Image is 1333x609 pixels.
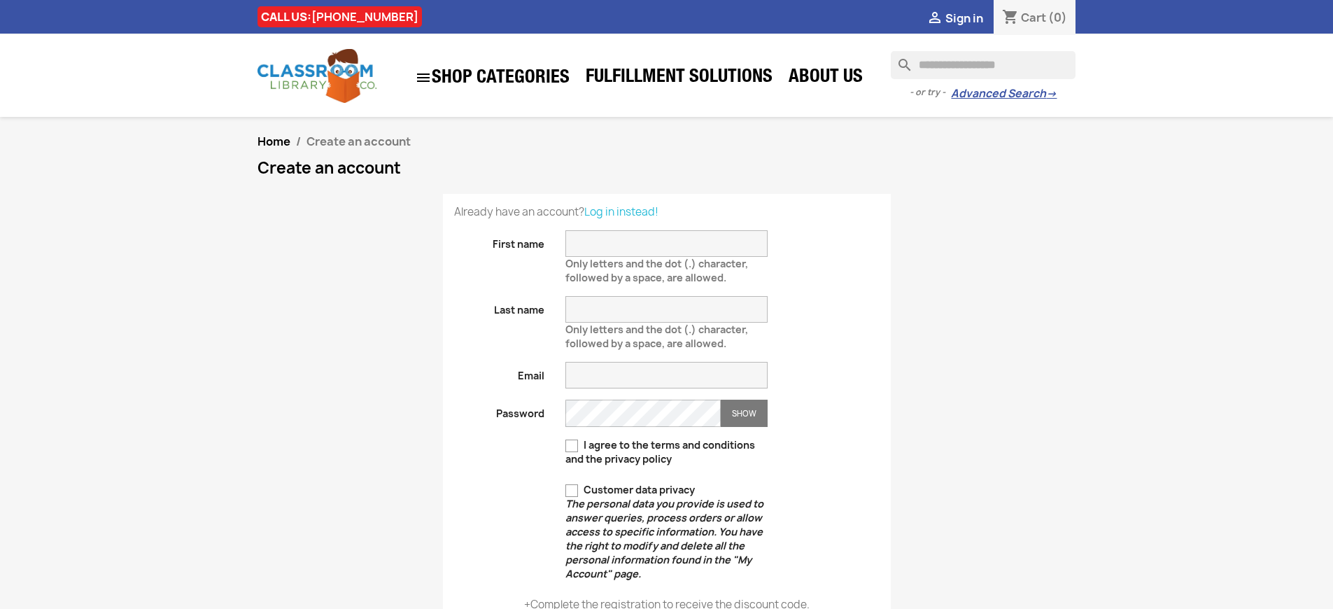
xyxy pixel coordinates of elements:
span: (0) [1048,10,1067,25]
span: → [1046,87,1057,101]
a: Fulfillment Solutions [579,64,780,92]
span: - or try - [910,85,951,99]
div: CALL US: [258,6,422,27]
a: About Us [782,64,870,92]
label: Customer data privacy [565,483,768,581]
label: Email [444,362,556,383]
button: Show [721,400,768,427]
a: Advanced Search→ [951,87,1057,101]
a: SHOP CATEGORIES [408,62,577,93]
i:  [926,10,943,27]
input: Password input [565,400,721,427]
i: shopping_cart [1002,10,1019,27]
em: The personal data you provide is used to answer queries, process orders or allow access to specif... [565,497,763,580]
i: search [891,51,908,68]
input: Search [891,51,1075,79]
i:  [415,69,432,86]
p: Already have an account? [454,205,880,219]
label: Last name [444,296,556,317]
img: Classroom Library Company [258,49,376,103]
span: Only letters and the dot (.) character, followed by a space, are allowed. [565,317,748,350]
label: Password [444,400,556,421]
label: I agree to the terms and conditions and the privacy policy [565,438,768,466]
span: Only letters and the dot (.) character, followed by a space, are allowed. [565,251,748,284]
span: Create an account [306,134,411,149]
a: Log in instead! [584,204,658,219]
span: Sign in [945,10,983,26]
label: First name [444,230,556,251]
h1: Create an account [258,160,1076,176]
a:  Sign in [926,10,983,26]
a: [PHONE_NUMBER] [311,9,418,24]
a: Home [258,134,290,149]
span: Cart [1021,10,1046,25]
